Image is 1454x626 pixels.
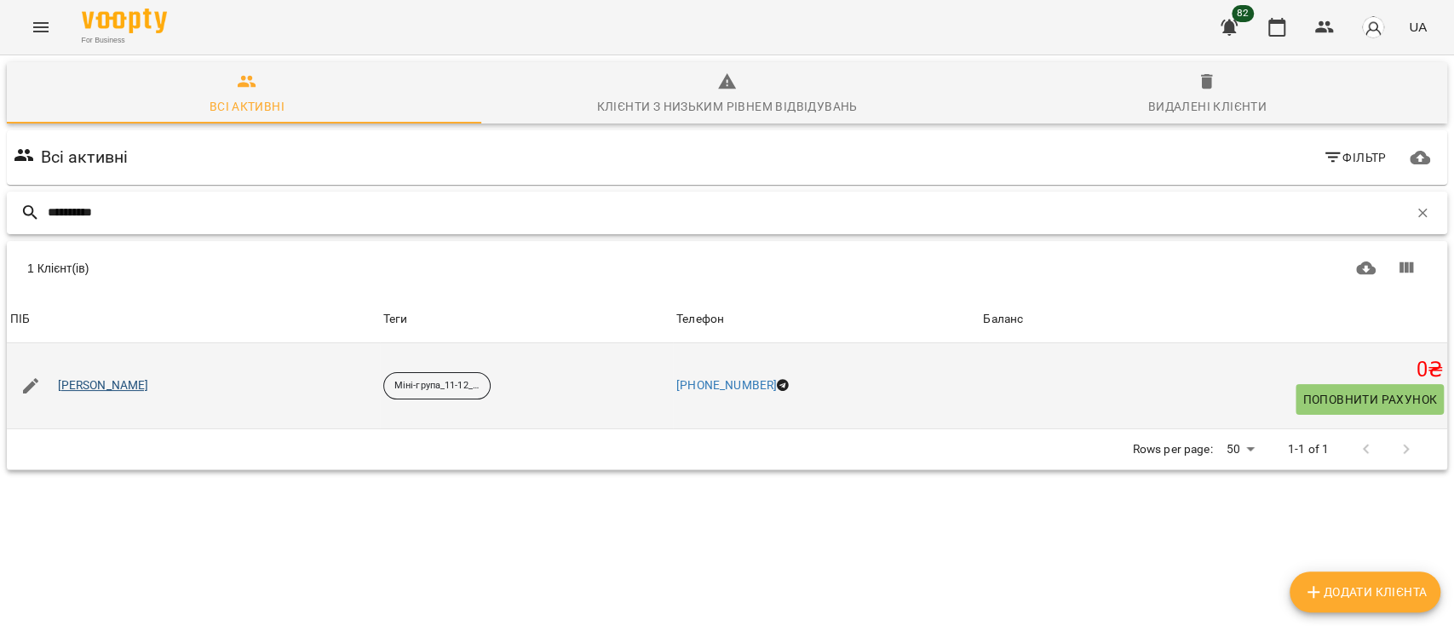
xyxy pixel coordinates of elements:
[676,309,724,330] div: Sort
[10,309,30,330] div: Sort
[1386,248,1427,289] button: Показати колонки
[1361,15,1385,39] img: avatar_s.png
[58,377,149,394] a: [PERSON_NAME]
[1232,5,1254,22] span: 82
[676,309,976,330] span: Телефон
[10,309,376,330] span: ПІБ
[210,96,284,117] div: Всі активні
[10,309,30,330] div: ПІБ
[1296,384,1444,415] button: Поповнити рахунок
[1132,441,1212,458] p: Rows per page:
[983,309,1444,330] span: Баланс
[383,309,670,330] div: Теги
[983,309,1023,330] div: Sort
[1409,18,1427,36] span: UA
[1219,437,1260,462] div: 50
[82,35,167,46] span: For Business
[1148,96,1267,117] div: Видалені клієнти
[383,372,491,399] div: Міні-група_11-12_А2_2
[983,357,1444,383] h5: 0 ₴
[1402,11,1434,43] button: UA
[1346,248,1387,289] button: Завантажити CSV
[676,378,777,392] a: [PHONE_NUMBER]
[1303,582,1427,602] span: Додати клієнта
[596,96,857,117] div: Клієнти з низьким рівнем відвідувань
[7,241,1447,296] div: Table Toolbar
[1302,389,1437,410] span: Поповнити рахунок
[676,309,724,330] div: Телефон
[41,144,129,170] h6: Всі активні
[1323,147,1387,168] span: Фільтр
[983,309,1023,330] div: Баланс
[1288,441,1329,458] p: 1-1 of 1
[1316,142,1394,173] button: Фільтр
[394,379,480,393] p: Міні-група_11-12_А2_2
[20,7,61,48] button: Menu
[82,9,167,33] img: Voopty Logo
[27,260,717,277] div: 1 Клієнт(ів)
[1290,571,1440,612] button: Додати клієнта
